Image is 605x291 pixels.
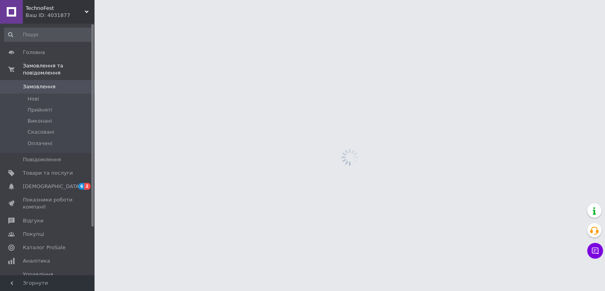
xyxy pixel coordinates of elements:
[26,5,85,12] span: TechnoFest
[23,49,45,56] span: Головна
[23,257,50,265] span: Аналітика
[84,183,91,190] span: 2
[4,28,93,42] input: Пошук
[23,156,61,163] span: Повідомлення
[23,183,81,190] span: [DEMOGRAPHIC_DATA]
[23,271,73,285] span: Управління сайтом
[23,231,44,238] span: Покупці
[23,62,95,76] span: Замовлення та повідомлення
[23,83,56,90] span: Замовлення
[23,170,73,177] span: Товари та послуги
[26,12,95,19] div: Ваш ID: 4031877
[23,196,73,211] span: Показники роботи компанії
[78,183,85,190] span: 6
[23,217,43,224] span: Відгуки
[339,147,360,168] img: spinner_grey-bg-hcd09dd2d8f1a785e3413b09b97f8118e7.gif
[28,95,39,103] span: Нові
[23,244,65,251] span: Каталог ProSale
[28,129,54,136] span: Скасовані
[28,140,52,147] span: Оплачені
[28,118,52,125] span: Виконані
[28,106,52,114] span: Прийняті
[587,243,603,259] button: Чат з покупцем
